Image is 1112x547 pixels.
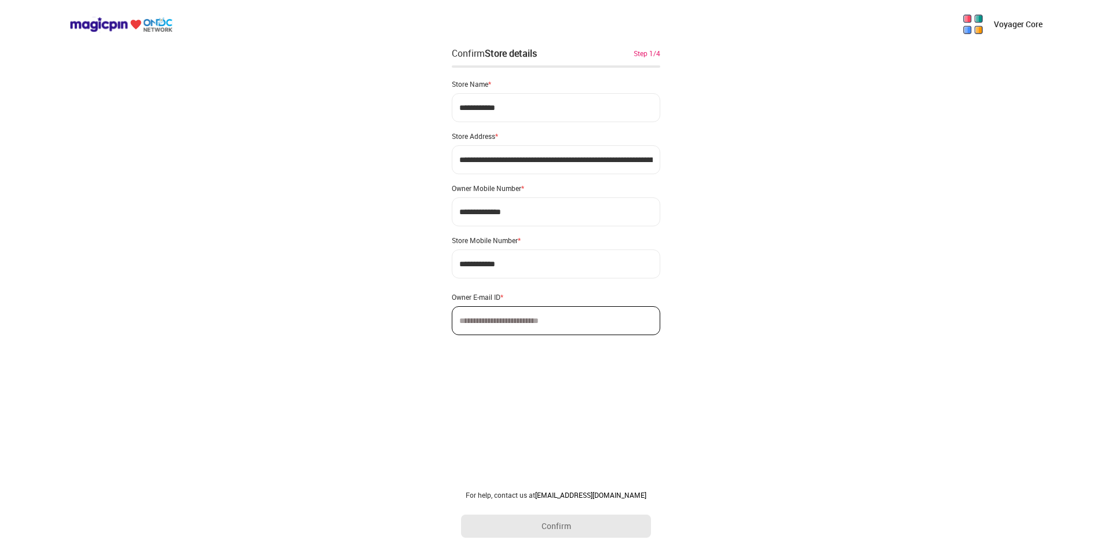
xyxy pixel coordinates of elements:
[485,47,537,60] div: Store details
[452,292,660,302] div: Owner E-mail ID
[452,79,660,89] div: Store Name
[634,48,660,58] div: Step 1/4
[452,46,537,60] div: Confirm
[535,490,646,500] a: [EMAIL_ADDRESS][DOMAIN_NAME]
[461,515,651,538] button: Confirm
[452,236,660,245] div: Store Mobile Number
[461,490,651,500] div: For help, contact us at
[994,19,1042,30] p: Voyager Core
[69,17,173,32] img: ondc-logo-new-small.8a59708e.svg
[452,183,660,193] div: Owner Mobile Number
[961,13,985,36] img: 5kpy1OYlDsuLhLgQzvHA0b3D2tpYM65o7uN6qQmrajoZMvA06tM6FZ_Luz5y1fMPyyl3GnnvzWZcaj6n5kJuFGoMPPY
[452,131,660,141] div: Store Address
